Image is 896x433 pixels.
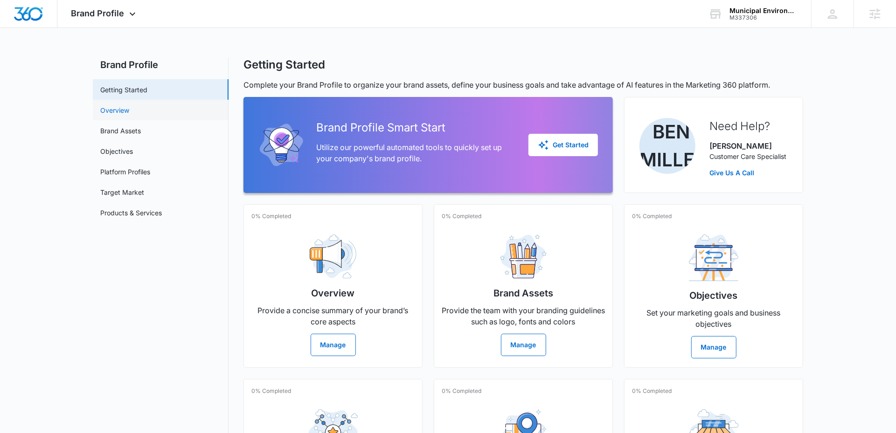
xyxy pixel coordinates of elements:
a: Give Us A Call [709,168,786,178]
div: Get Started [538,139,589,151]
h2: Need Help? [709,118,786,135]
button: Manage [691,336,736,358]
button: Get Started [528,134,598,156]
a: 0% CompletedOverviewProvide a concise summary of your brand’s core aspectsManage [243,204,423,368]
p: 0% Completed [251,212,291,220]
p: Customer Care Specialist [709,151,786,161]
p: 0% Completed [251,387,291,395]
p: [PERSON_NAME] [709,140,786,151]
p: Provide a concise summary of your brand’s core aspects [251,305,415,327]
a: 0% CompletedBrand AssetsProvide the team with your branding guidelines such as logo, fonts and co... [434,204,613,368]
a: Platform Profiles [100,167,150,177]
h2: Brand Profile [93,58,229,72]
a: Overview [100,105,129,115]
div: account name [729,7,798,14]
a: Target Market [100,187,144,197]
a: Objectives [100,146,133,156]
p: Provide the team with your branding guidelines such as logo, fonts and colors [442,305,605,327]
button: Manage [501,334,546,356]
a: Getting Started [100,85,147,95]
h2: Brand Profile Smart Start [316,119,514,136]
a: Brand Assets [100,126,141,136]
a: 0% CompletedObjectivesSet your marketing goals and business objectivesManage [624,204,803,368]
h1: Getting Started [243,58,325,72]
p: 0% Completed [442,387,481,395]
p: 0% Completed [442,212,481,220]
p: 0% Completed [632,387,672,395]
h2: Brand Assets [493,286,553,300]
span: Brand Profile [71,8,125,18]
h2: Overview [312,286,355,300]
p: Set your marketing goals and business objectives [632,307,795,330]
p: Utilize our powerful automated tools to quickly set up your company's brand profile. [316,142,514,164]
div: account id [729,14,798,21]
a: Products & Services [100,208,162,218]
h2: Objectives [690,289,738,302]
p: 0% Completed [632,212,672,220]
img: Ben Miller [639,118,695,174]
p: Complete your Brand Profile to organize your brand assets, define your business goals and take ad... [243,79,803,90]
button: Manage [311,334,356,356]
